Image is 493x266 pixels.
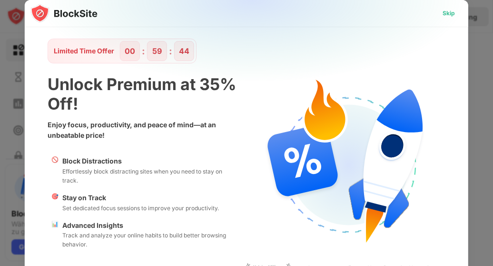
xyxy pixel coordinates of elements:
div: 🎯 [51,193,59,213]
div: Track and analyze your online habits to build better browsing behavior. [62,231,237,249]
div: 🚫 [51,156,59,185]
img: specialOfferDiscount.svg [258,74,439,256]
div: Block Distractions [62,156,237,166]
div: Stay on Track [62,193,219,203]
div: Effortlessly block distracting sites when you need to stay on track. [62,167,237,185]
div: Set dedicated focus sessions to improve your productivity. [62,204,219,213]
div: Skip [443,9,455,18]
div: 📊 [51,220,59,249]
div: Advanced Insights [62,220,237,231]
